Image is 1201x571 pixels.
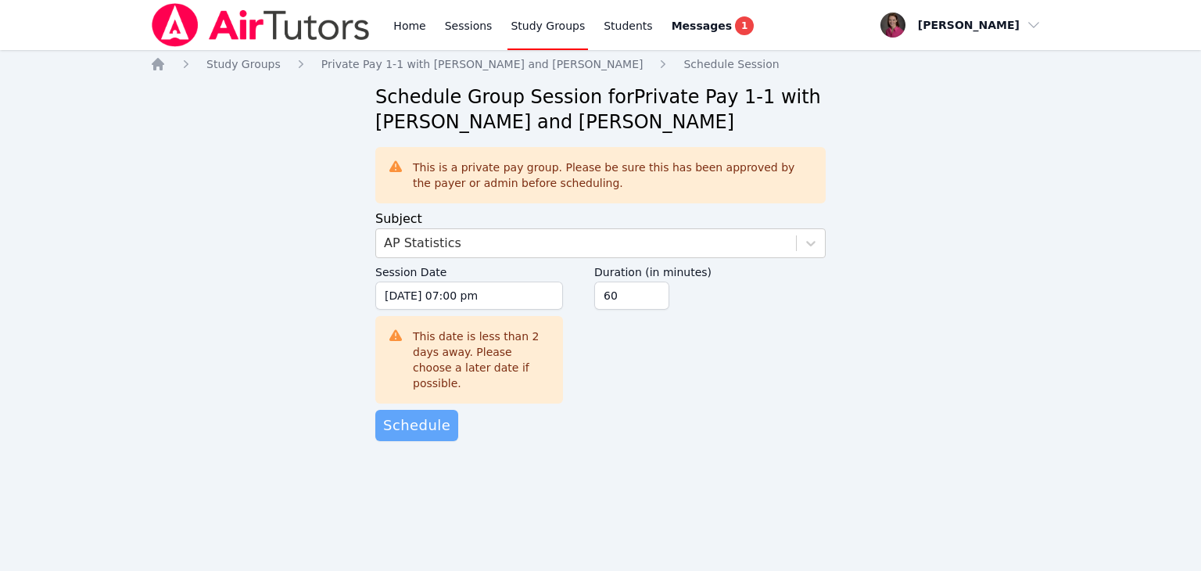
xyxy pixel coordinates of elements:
[672,18,732,34] span: Messages
[375,258,563,282] label: Session Date
[413,329,550,391] div: This date is less than 2 days away. Please choose a later date if possible.
[321,58,644,70] span: Private Pay 1-1 with [PERSON_NAME] and [PERSON_NAME]
[375,211,422,226] label: Subject
[594,258,826,282] label: Duration (in minutes)
[375,410,458,441] button: Schedule
[413,160,813,191] div: This is a private pay group. Please be sure this has been approved by the payer or admin before s...
[384,234,461,253] div: AP Statistics
[683,56,779,72] a: Schedule Session
[383,415,450,436] span: Schedule
[150,56,1051,72] nav: Breadcrumb
[206,58,281,70] span: Study Groups
[321,56,644,72] a: Private Pay 1-1 with [PERSON_NAME] and [PERSON_NAME]
[206,56,281,72] a: Study Groups
[375,84,826,135] h2: Schedule Group Session for Private Pay 1-1 with [PERSON_NAME] and [PERSON_NAME]
[683,58,779,70] span: Schedule Session
[735,16,754,35] span: 1
[150,3,371,47] img: Air Tutors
